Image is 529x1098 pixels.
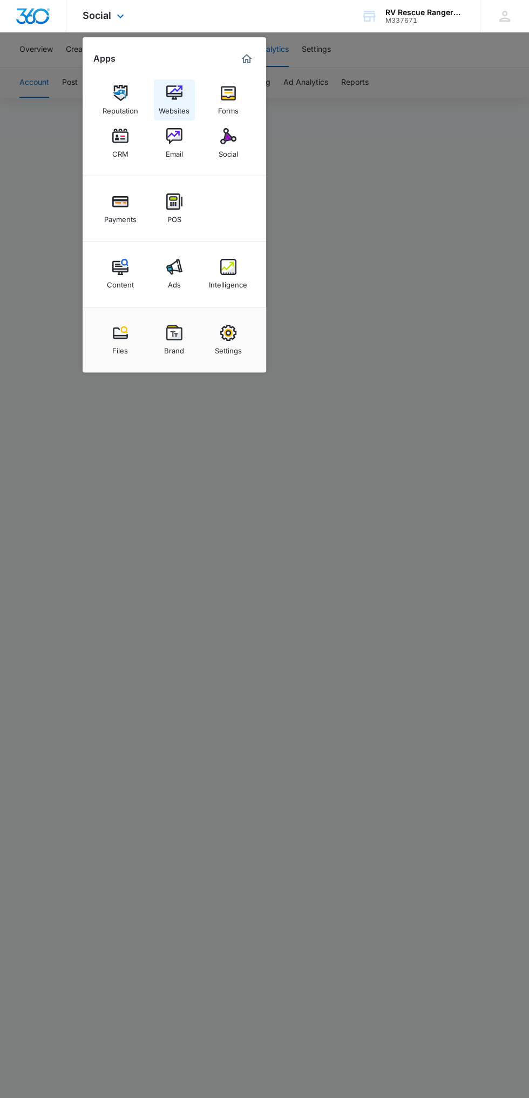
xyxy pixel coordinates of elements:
a: Email [154,123,195,164]
div: Payments [104,210,137,224]
a: Settings [208,319,249,360]
a: Content [100,253,141,294]
div: Files [112,341,128,355]
h2: Apps [93,53,116,64]
a: Marketing 360® Dashboard [238,50,255,68]
div: Content [107,275,134,289]
a: Forms [208,79,249,120]
div: Ads [168,275,181,289]
div: Brand [164,341,184,355]
a: Websites [154,79,195,120]
a: POS [154,188,195,229]
div: Websites [159,101,189,115]
div: Settings [215,341,242,355]
a: Ads [154,253,195,294]
a: Brand [154,319,195,360]
div: POS [167,210,181,224]
div: Forms [218,101,239,115]
a: Social [208,123,249,164]
div: Email [166,144,183,158]
div: account name [385,8,464,17]
a: Payments [100,188,141,229]
div: CRM [112,144,128,158]
span: Social [83,10,111,21]
a: Reputation [100,79,141,120]
div: account id [385,17,464,24]
a: Intelligence [208,253,249,294]
div: Reputation [103,101,138,115]
div: Social [219,144,238,158]
div: Intelligence [209,275,247,289]
a: Files [100,319,141,360]
a: CRM [100,123,141,164]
